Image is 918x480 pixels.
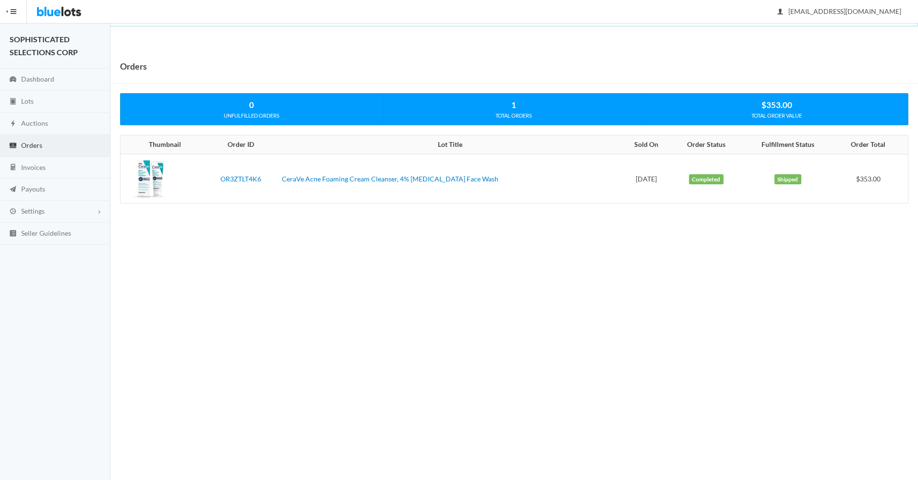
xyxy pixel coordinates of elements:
th: Lot Title [278,135,622,155]
th: Order Total [834,135,908,155]
span: Settings [21,207,45,215]
ion-icon: clipboard [8,97,18,107]
th: Order Status [671,135,741,155]
span: Auctions [21,119,48,127]
td: [DATE] [622,154,671,203]
strong: 1 [511,100,516,110]
a: CeraVe Acne Foaming Cream Cleanser, 4% [MEDICAL_DATA] Face Wash [282,175,498,183]
span: Lots [21,97,34,105]
div: TOTAL ORDERS [383,111,645,120]
ion-icon: list box [8,229,18,239]
label: Completed [689,174,724,185]
span: Dashboard [21,75,54,83]
span: Seller Guidelines [21,229,71,237]
ion-icon: cog [8,207,18,216]
a: OR3ZTLT4K6 [220,175,261,183]
ion-icon: calculator [8,163,18,172]
div: UNFULFILLED ORDERS [121,111,383,120]
div: TOTAL ORDER VALUE [645,111,908,120]
label: Shipped [774,174,801,185]
ion-icon: paper plane [8,185,18,194]
th: Fulfillment Status [741,135,834,155]
th: Order ID [204,135,278,155]
span: Orders [21,141,42,149]
th: Thumbnail [121,135,204,155]
span: [EMAIL_ADDRESS][DOMAIN_NAME] [778,7,901,15]
td: $353.00 [834,154,908,203]
ion-icon: flash [8,120,18,129]
ion-icon: cash [8,142,18,151]
strong: $353.00 [761,100,792,110]
span: Payouts [21,185,45,193]
strong: SOPHISTICATED SELECTIONS CORP [10,35,78,57]
strong: 0 [249,100,254,110]
ion-icon: speedometer [8,75,18,84]
th: Sold On [622,135,671,155]
span: Invoices [21,163,46,171]
h1: Orders [120,59,147,73]
ion-icon: person [775,8,785,17]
